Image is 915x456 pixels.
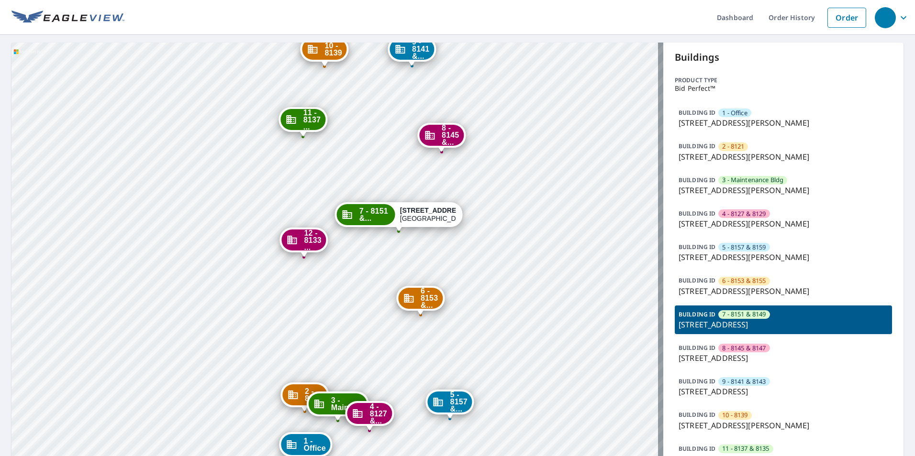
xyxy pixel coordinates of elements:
[417,123,466,152] div: Dropped pin, building 8 - 8145 & 8147, Commercial property, 2247 Lolita Dr Dallas, TX 75227
[722,310,766,319] span: 7 - 8151 & 8149
[722,411,748,420] span: 10 - 8139
[679,344,715,352] p: BUILDING ID
[679,117,888,129] p: [STREET_ADDRESS][PERSON_NAME]
[679,445,715,453] p: BUILDING ID
[679,276,715,284] p: BUILDING ID
[400,206,456,223] div: [GEOGRAPHIC_DATA]
[679,243,715,251] p: BUILDING ID
[679,151,888,163] p: [STREET_ADDRESS][PERSON_NAME]
[679,352,888,364] p: [STREET_ADDRESS]
[304,229,322,251] span: 12 - 8133 ...
[442,124,459,146] span: 8 - 8145 &...
[307,391,369,421] div: Dropped pin, building 3 - Maintenance Bldg, Commercial property, 8125 Barclay St Dallas, TX 75227
[675,50,892,65] p: Buildings
[722,377,766,386] span: 9 - 8141 & 8143
[388,37,436,66] div: Dropped pin, building 9 - 8141 & 8143, Commercial property, 2275 Lolita Dr Dallas, TX 75227
[279,107,327,137] div: Dropped pin, building 11 - 8137 & 8135, Commercial property, 2244 S Buckner Blvd Dallas, TX 75227
[722,444,769,453] span: 11 - 8137 & 8135
[722,344,766,353] span: 8 - 8145 & 8147
[679,420,888,431] p: [STREET_ADDRESS][PERSON_NAME]
[827,8,866,28] a: Order
[679,319,888,330] p: [STREET_ADDRESS]
[346,401,394,431] div: Dropped pin, building 4 - 8127 & 8129, Commercial property, 8121 Barclay St Dallas, TX 75227
[722,142,744,151] span: 2 - 8121
[679,285,888,297] p: [STREET_ADDRESS][PERSON_NAME]
[679,109,715,117] p: BUILDING ID
[280,228,328,257] div: Dropped pin, building 12 - 8133 & 8131, Commercial property, 8117 Barclay St Dallas, TX 75227
[675,76,892,85] p: Product type
[426,390,474,419] div: Dropped pin, building 5 - 8157 & 8159, Commercial property, 8159 Barclay St Dallas, TX 75227
[722,243,766,252] span: 5 - 8157 & 8159
[722,276,766,285] span: 6 - 8153 & 8155
[359,207,391,222] span: 7 - 8151 &...
[675,85,892,92] p: Bid Perfect™
[722,109,748,118] span: 1 - Office
[679,310,715,318] p: BUILDING ID
[11,11,124,25] img: EV Logo
[421,287,438,309] span: 6 - 8153 &...
[679,185,888,196] p: [STREET_ADDRESS][PERSON_NAME]
[722,175,783,185] span: 3 - Maintenance Bldg
[303,437,325,452] span: 1 - Office
[679,176,715,184] p: BUILDING ID
[679,377,715,385] p: BUILDING ID
[370,403,387,424] span: 4 - 8127 &...
[679,209,715,217] p: BUILDING ID
[335,202,463,232] div: Dropped pin, building 7 - 8151 & 8149, Commercial property, 2223 Lolita Dr Dallas, TX 75227
[679,142,715,150] p: BUILDING ID
[679,386,888,397] p: [STREET_ADDRESS]
[400,206,468,214] strong: [STREET_ADDRESS]
[679,411,715,419] p: BUILDING ID
[722,209,766,218] span: 4 - 8127 & 8129
[303,109,321,130] span: 11 - 8137 ...
[679,218,888,229] p: [STREET_ADDRESS][PERSON_NAME]
[280,382,329,412] div: Dropped pin, building 2 - 8121, Commercial property, 2212 S Buckner Blvd Dallas, TX 75227
[679,251,888,263] p: [STREET_ADDRESS][PERSON_NAME]
[301,37,349,66] div: Dropped pin, building 10 - 8139, Commercial property, 2248 S Buckner Blvd Dallas, TX 75227
[305,388,322,402] span: 2 - 8121
[450,391,468,413] span: 5 - 8157 &...
[412,38,429,60] span: 9 - 8141 &...
[396,286,445,315] div: Dropped pin, building 6 - 8153 & 8155, Commercial property, 8153 Barclay St Dallas, TX 75227
[331,397,362,411] span: 3 - Mainte...
[325,42,342,56] span: 10 - 8139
